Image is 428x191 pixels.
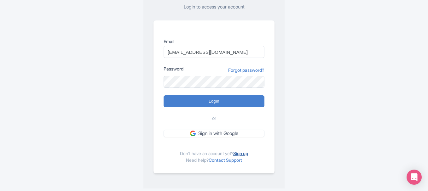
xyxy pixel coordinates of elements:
img: google.svg [190,131,196,136]
a: Sign up [233,151,248,156]
div: Open Intercom Messenger [407,170,422,185]
input: Login [164,95,264,107]
span: or [212,115,216,122]
a: Contact Support [209,157,242,163]
label: Email [164,38,264,45]
label: Password [164,65,183,72]
a: Sign in with Google [164,130,264,138]
p: Login to access your account [153,3,275,11]
a: Forgot password? [228,67,264,73]
input: you@example.com [164,46,264,58]
div: Don't have an account yet? Need help? [164,145,264,163]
